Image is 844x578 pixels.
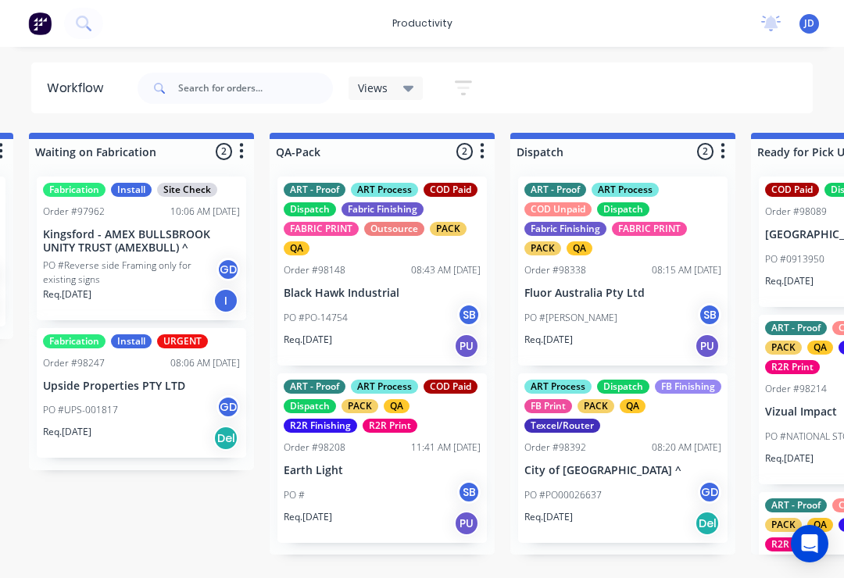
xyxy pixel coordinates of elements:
p: Req. [DATE] [524,510,573,524]
div: Outsource [364,222,424,236]
div: SB [457,480,481,504]
div: SB [698,303,721,326]
p: Req. [DATE] [765,451,814,466]
p: Req. [DATE] [284,510,332,524]
div: PACK [765,341,802,355]
div: ART - Proof [284,183,345,197]
input: Search for orders... [178,73,333,104]
img: Factory [28,12,52,35]
p: PO #[PERSON_NAME] [524,311,617,325]
p: PO # [284,488,305,502]
div: Dispatch [284,399,336,413]
div: GD [216,258,240,281]
div: Order #98148 [284,263,345,277]
div: COD Paid [424,380,477,394]
p: PO #Reverse side Framing only for existing signs [43,259,216,287]
div: PU [695,334,720,359]
p: Kingsford - AMEX BULLSBROOK UNITY TRUST (AMEXBULL) ^ [43,228,240,255]
div: I [213,288,238,313]
div: Del [695,511,720,536]
div: Dispatch [597,380,649,394]
div: ART - Proof [765,498,827,512]
span: JD [804,16,814,30]
div: ART ProcessDispatchFB FinishingFB PrintPACKQATexcel/RouterOrder #9839208:20 AM [DATE]City of [GEO... [518,373,728,543]
div: FB Finishing [655,380,721,394]
div: ART - Proof [765,321,827,335]
div: QA [620,399,646,413]
div: Fabrication [43,183,105,197]
div: Site Check [157,183,217,197]
div: Fabrication [43,334,105,348]
div: 11:41 AM [DATE] [411,441,481,455]
div: ART - Proof [524,183,586,197]
div: QA [284,241,309,255]
div: PACK [765,518,802,532]
div: PACK [342,399,378,413]
div: QA [384,399,409,413]
div: Workflow [47,79,111,98]
div: ART - ProofART ProcessCOD PaidDispatchPACKQAR2R FinishingR2R PrintOrder #9820811:41 AM [DATE]Eart... [277,373,487,543]
div: Order #98089 [765,205,827,219]
p: Req. [DATE] [284,333,332,347]
div: Order #98338 [524,263,586,277]
div: 10:06 AM [DATE] [170,205,240,219]
div: R2R Print [363,419,417,433]
div: Order #98392 [524,441,586,455]
div: 08:20 AM [DATE] [652,441,721,455]
div: FB Print [524,399,572,413]
div: PACK [578,399,614,413]
div: FabricationInstallSite CheckOrder #9796210:06 AM [DATE]Kingsford - AMEX BULLSBROOK UNITY TRUST (A... [37,177,246,320]
div: ART Process [351,183,418,197]
div: GD [698,480,721,504]
div: Texcel/Router [524,419,600,433]
div: QA [807,518,833,532]
div: Del [213,426,238,451]
div: R2R Print [765,537,820,551]
p: PO #0913950 [765,252,824,266]
div: FABRIC PRINT [612,222,687,236]
div: Fabric Finishing [524,222,606,236]
div: URGENT [157,334,208,348]
p: City of [GEOGRAPHIC_DATA] ^ [524,464,721,477]
div: Order #97962 [43,205,105,219]
div: FABRIC PRINT [284,222,359,236]
div: COD Paid [765,183,819,197]
div: COD Paid [424,183,477,197]
p: PO #UPS-001817 [43,403,118,417]
div: ART - ProofART ProcessCOD UnpaidDispatchFabric FinishingFABRIC PRINTPACKQAOrder #9833808:15 AM [D... [518,177,728,366]
div: COD Unpaid [524,202,592,216]
div: ART Process [351,380,418,394]
p: Upside Properties PTY LTD [43,380,240,393]
div: 08:06 AM [DATE] [170,356,240,370]
div: ART - ProofART ProcessCOD PaidDispatchFabric FinishingFABRIC PRINTOutsourcePACKQAOrder #9814808:4... [277,177,487,366]
p: PO #PO-14754 [284,311,348,325]
div: Order #98208 [284,441,345,455]
div: Install [111,334,152,348]
div: GD [216,395,240,419]
div: Dispatch [284,202,336,216]
p: Fluor Australia Pty Ltd [524,287,721,300]
div: Open Intercom Messenger [791,525,828,562]
div: QA [567,241,592,255]
div: 08:15 AM [DATE] [652,263,721,277]
div: SB [457,303,481,326]
div: ART Process [524,380,592,394]
p: PO #PO00026637 [524,488,602,502]
div: R2R Print [765,360,820,374]
p: Req. [DATE] [43,425,91,439]
p: Req. [DATE] [43,287,91,301]
div: PACK [524,241,561,255]
div: Order #98214 [765,382,827,396]
div: Fabric Finishing [342,202,424,216]
div: R2R Finishing [284,419,357,433]
p: Req. [DATE] [765,274,814,288]
div: PACK [430,222,467,236]
div: QA [807,341,833,355]
div: FabricationInstallURGENTOrder #9824708:06 AM [DATE]Upside Properties PTY LTDPO #UPS-001817GDReq.[... [37,328,246,458]
p: Req. [DATE] [524,333,573,347]
div: PU [454,511,479,536]
div: Dispatch [597,202,649,216]
div: Install [111,183,152,197]
div: PU [454,334,479,359]
span: Views [358,80,388,96]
